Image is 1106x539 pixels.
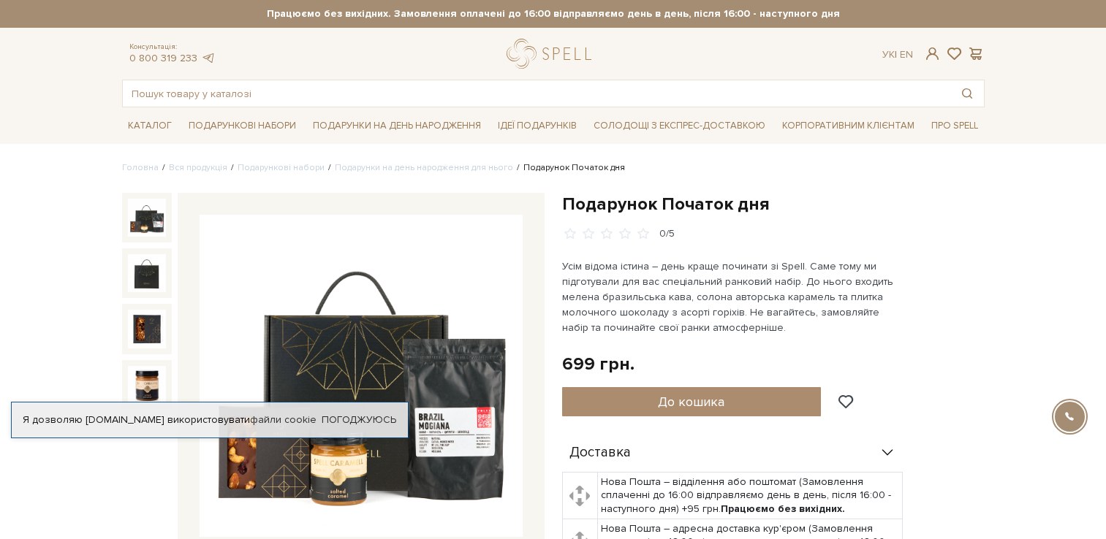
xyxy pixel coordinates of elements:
a: Подарункові набори [238,162,325,173]
td: Нова Пошта – відділення або поштомат (Замовлення сплаченні до 16:00 відправляємо день в день, піс... [597,473,902,519]
strong: Працюємо без вихідних. Замовлення оплачені до 16:00 відправляємо день в день, після 16:00 - насту... [122,7,985,20]
a: Про Spell [925,115,984,137]
span: До кошика [658,394,724,410]
h1: Подарунок Початок дня [562,193,985,215]
input: Пошук товару у каталозі [123,80,950,107]
a: Головна [122,162,159,173]
span: Консультація: [129,42,216,52]
a: Каталог [122,115,178,137]
b: Працюємо без вихідних. [721,502,845,515]
a: Вся продукція [169,162,227,173]
a: 0 800 319 233 [129,52,197,64]
a: Солодощі з експрес-доставкою [588,113,771,138]
div: Я дозволяю [DOMAIN_NAME] використовувати [12,413,408,427]
img: Подарунок Початок дня [200,215,523,538]
a: Подарунки на День народження [307,115,487,137]
a: Погоджуюсь [322,413,396,427]
img: Подарунок Початок дня [128,310,166,348]
a: файли cookie [250,413,317,426]
li: Подарунок Початок дня [513,161,625,175]
a: Ідеї подарунків [492,115,583,137]
div: 699 грн. [562,353,635,375]
span: Доставка [569,446,631,459]
a: Подарункові набори [183,115,302,137]
p: Усім відома істина – день краще починати зі Spell. Саме тому ми підготували для вас спеціальний р... [562,259,905,335]
a: Подарунки на день народження для нього [335,162,513,173]
img: Подарунок Початок дня [128,366,166,404]
span: | [895,48,897,61]
button: Пошук товару у каталозі [950,80,984,107]
div: 0/5 [659,227,675,241]
div: Ук [882,48,913,61]
button: До кошика [562,387,822,416]
a: Корпоративним клієнтам [776,115,920,137]
img: Подарунок Початок дня [128,254,166,292]
img: Подарунок Початок дня [128,199,166,237]
a: logo [507,39,598,69]
a: telegram [201,52,216,64]
a: En [900,48,913,61]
